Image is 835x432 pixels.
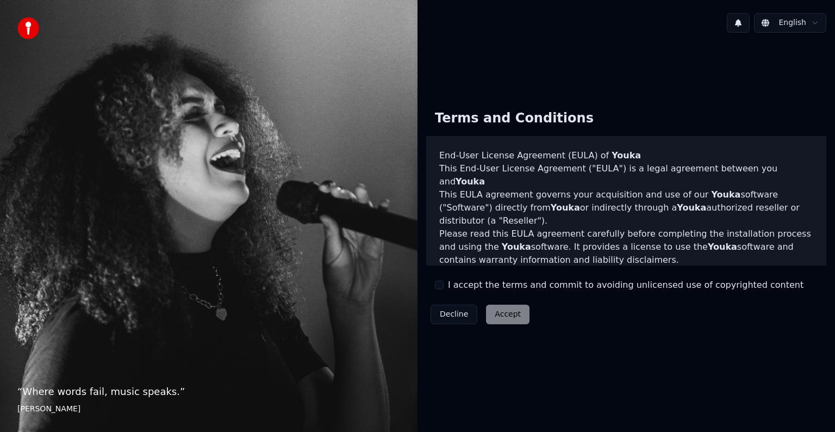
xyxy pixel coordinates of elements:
footer: [PERSON_NAME] [17,404,400,415]
div: Terms and Conditions [426,101,602,136]
span: Youka [708,242,737,252]
p: “ Where words fail, music speaks. ” [17,384,400,399]
p: This End-User License Agreement ("EULA") is a legal agreement between you and [439,162,813,188]
h3: End-User License Agreement (EULA) of [439,149,813,162]
p: Please read this EULA agreement carefully before completing the installation process and using th... [439,227,813,267]
span: Youka [711,189,740,200]
span: Youka [677,202,706,213]
button: Decline [431,305,477,324]
span: Youka [502,242,531,252]
span: Youka [612,150,641,161]
p: This EULA agreement governs your acquisition and use of our software ("Software") directly from o... [439,188,813,227]
img: youka [17,17,39,39]
span: Youka [551,202,580,213]
span: Youka [456,176,485,187]
label: I accept the terms and commit to avoiding unlicensed use of copyrighted content [448,279,803,292]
